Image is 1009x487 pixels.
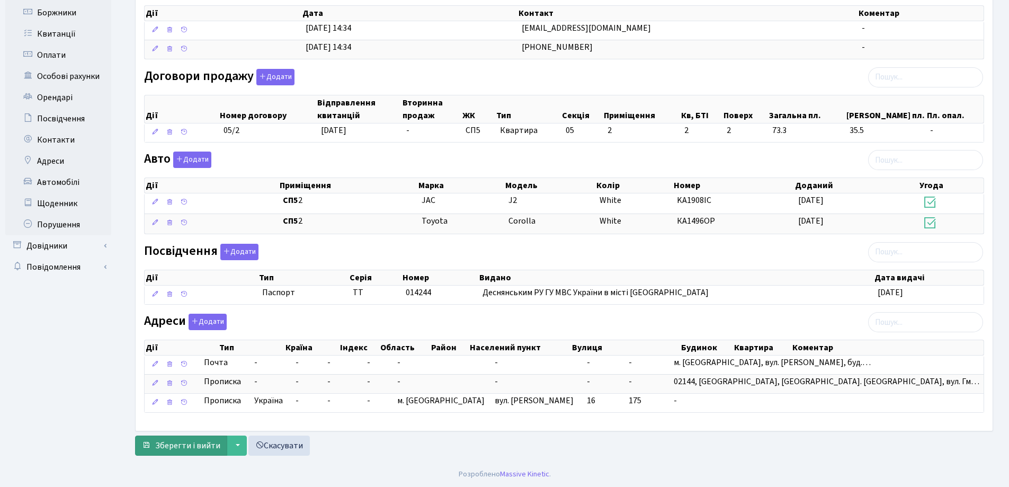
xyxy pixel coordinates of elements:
[722,95,768,123] th: Поверх
[587,357,590,368] span: -
[930,125,979,137] span: -
[144,244,258,260] label: Посвідчення
[262,287,344,299] span: Паспорт
[155,440,220,451] span: Зберегти і вийти
[283,194,298,206] b: СП5
[629,357,632,368] span: -
[522,22,651,34] span: [EMAIL_ADDRESS][DOMAIN_NAME]
[603,95,680,123] th: Приміщення
[926,95,984,123] th: Пл. опал.
[791,340,984,355] th: Коментар
[595,178,673,193] th: Колір
[186,312,227,331] a: Додати
[862,41,865,53] span: -
[566,125,574,136] span: 05
[5,23,111,45] a: Квитанції
[508,194,517,206] span: J2
[296,357,299,368] span: -
[256,69,294,85] button: Договори продажу
[422,194,435,206] span: JAC
[587,376,590,387] span: -
[727,125,764,137] span: 2
[353,287,363,298] span: ТТ
[327,376,331,387] span: -
[254,376,287,388] span: -
[254,67,294,85] a: Додати
[218,340,284,355] th: Тип
[733,340,791,355] th: Квартира
[5,193,111,214] a: Щоденник
[204,395,241,407] span: Прописка
[5,150,111,172] a: Адреси
[466,125,492,137] span: СП5
[397,376,400,387] span: -
[677,215,715,227] span: КА1496ОР
[296,376,299,387] span: -
[224,125,239,136] span: 05/2
[500,125,557,137] span: Квартира
[918,178,984,193] th: Угода
[397,357,400,368] span: -
[5,87,111,108] a: Орендарі
[219,95,317,123] th: Номер договору
[367,376,370,387] span: -
[845,95,926,123] th: [PERSON_NAME] пл.
[145,178,279,193] th: Дії
[284,340,338,355] th: Країна
[144,314,227,330] label: Адреси
[367,357,370,368] span: -
[189,314,227,330] button: Адреси
[5,2,111,23] a: Боржники
[254,395,287,407] span: Україна
[173,152,211,168] button: Авто
[858,6,984,21] th: Коментар
[600,215,621,227] span: White
[868,67,983,87] input: Пошук...
[772,125,842,137] span: 73.3
[677,194,711,206] span: KA1908ІС
[204,376,241,388] span: Прописка
[296,395,299,406] span: -
[878,287,903,298] span: [DATE]
[868,312,983,332] input: Пошук...
[254,357,287,369] span: -
[145,95,219,123] th: Дії
[469,340,571,355] th: Населений пункт
[401,95,461,123] th: Вторинна продаж
[171,150,211,169] a: Додати
[339,340,380,355] th: Індекс
[674,395,677,406] span: -
[680,340,733,355] th: Будинок
[478,270,873,285] th: Видано
[144,69,294,85] label: Договори продажу
[495,357,498,368] span: -
[850,125,922,137] span: 35.5
[868,150,983,170] input: Пошук...
[862,22,865,34] span: -
[204,357,228,369] span: Почта
[673,178,794,193] th: Номер
[5,66,111,87] a: Особові рахунки
[495,395,574,406] span: вул. [PERSON_NAME]
[218,242,258,260] a: Додати
[629,395,641,406] span: 175
[517,6,857,21] th: Контакт
[483,287,709,298] span: Деснянським РУ ГУ МВС України в місті [GEOGRAPHIC_DATA]
[406,125,409,136] span: -
[680,95,722,123] th: Кв, БТІ
[674,376,979,387] span: 02144, [GEOGRAPHIC_DATA], [GEOGRAPHIC_DATA]. [GEOGRAPHIC_DATA], вул. Гм…
[5,256,111,278] a: Повідомлення
[144,152,211,168] label: Авто
[145,270,258,285] th: Дії
[608,125,612,136] span: 2
[873,270,984,285] th: Дата видачі
[798,215,824,227] span: [DATE]
[587,395,595,406] span: 16
[500,468,549,480] a: Massive Kinetic
[798,194,824,206] span: [DATE]
[674,357,871,368] span: м. [GEOGRAPHIC_DATA], вул. [PERSON_NAME], буд.…
[301,6,518,21] th: Дата
[417,178,504,193] th: Марка
[145,340,218,355] th: Дії
[561,95,603,123] th: Секція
